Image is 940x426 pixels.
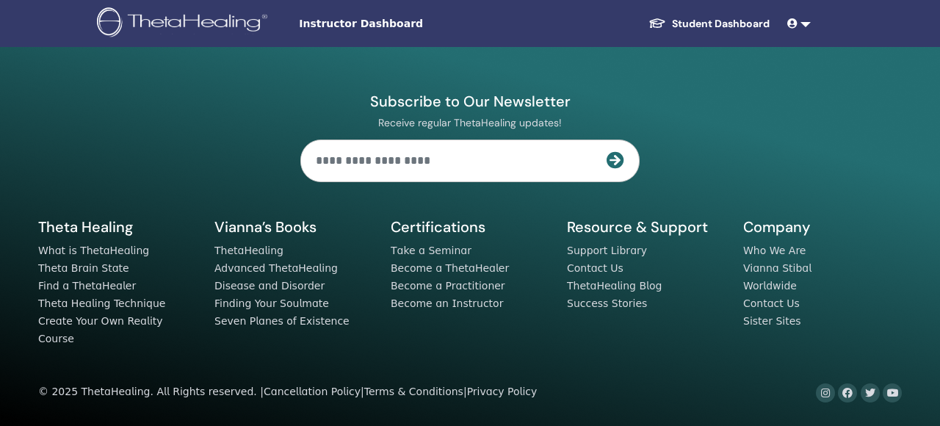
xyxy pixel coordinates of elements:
a: Vianna Stibal [743,262,811,274]
a: Contact Us [567,262,623,274]
a: Become a Practitioner [391,280,505,292]
a: Terms & Conditions [364,386,463,397]
h5: Company [743,217,902,237]
a: Find a ThetaHealer [38,280,136,292]
a: Finding Your Soulmate [214,297,329,309]
h5: Theta Healing [38,217,197,237]
a: Theta Brain State [38,262,129,274]
a: Become a ThetaHealer [391,262,509,274]
a: Support Library [567,245,647,256]
a: Contact Us [743,297,800,309]
a: Disease and Disorder [214,280,325,292]
a: Theta Healing Technique [38,297,165,309]
span: Instructor Dashboard [299,16,519,32]
a: ThetaHealing Blog [567,280,662,292]
a: Create Your Own Reality Course [38,315,163,344]
h5: Certifications [391,217,549,237]
a: Seven Planes of Existence [214,315,350,327]
a: Student Dashboard [637,10,781,37]
p: Receive regular ThetaHealing updates! [300,116,640,129]
a: Success Stories [567,297,647,309]
h5: Resource & Support [567,217,726,237]
a: ThetaHealing [214,245,283,256]
a: Privacy Policy [467,386,538,397]
img: graduation-cap-white.svg [648,17,666,29]
img: logo.png [97,7,272,40]
h4: Subscribe to Our Newsletter [300,92,640,111]
a: What is ThetaHealing [38,245,149,256]
a: Advanced ThetaHealing [214,262,338,274]
a: Who We Are [743,245,806,256]
a: Become an Instructor [391,297,503,309]
a: Take a Seminar [391,245,471,256]
div: © 2025 ThetaHealing. All Rights reserved. | | | [38,383,537,401]
a: Sister Sites [743,315,801,327]
a: Cancellation Policy [264,386,361,397]
h5: Vianna’s Books [214,217,373,237]
a: Worldwide [743,280,797,292]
